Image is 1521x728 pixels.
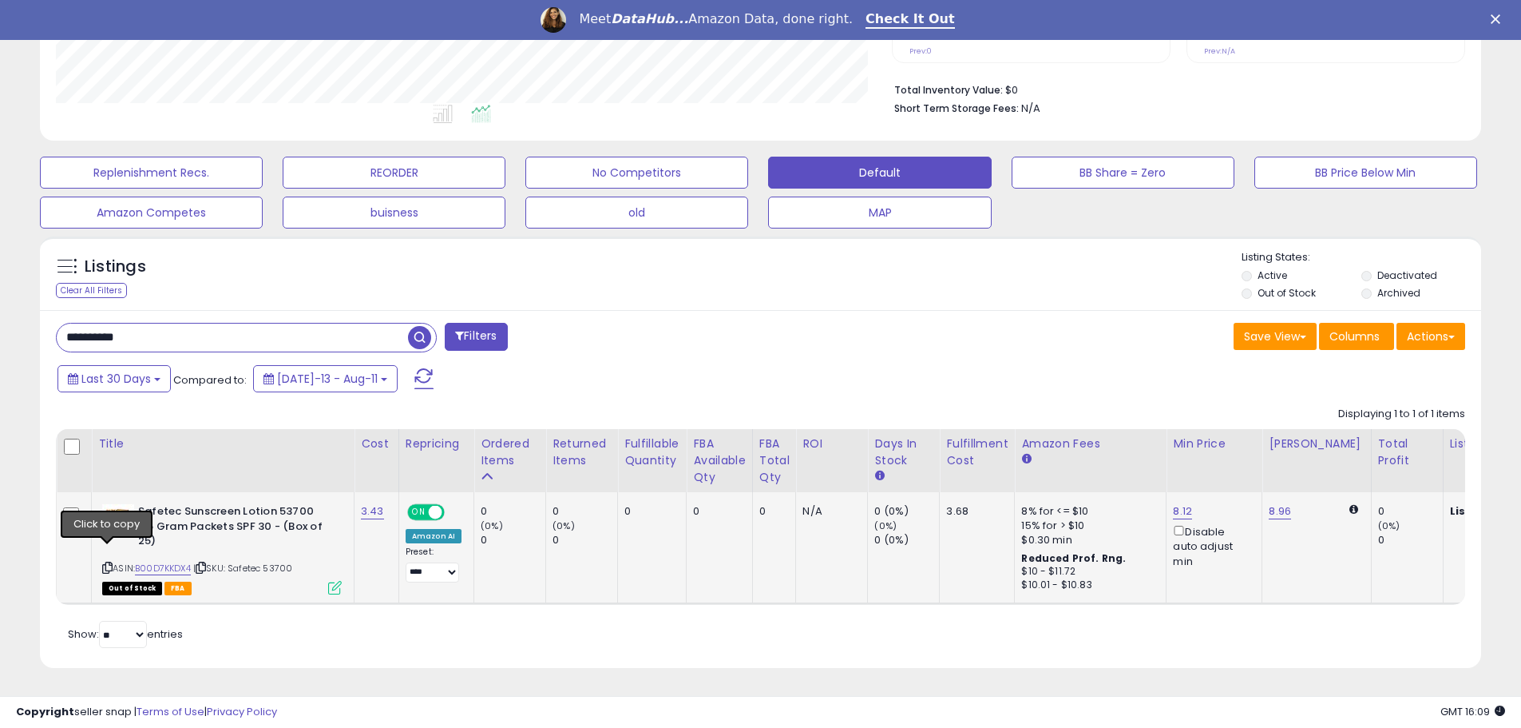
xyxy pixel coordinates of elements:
[406,529,461,543] div: Amazon AI
[283,197,505,229] button: buisness
[1269,436,1364,452] div: [PERSON_NAME]
[442,506,468,519] span: OFF
[611,11,688,26] i: DataHub...
[481,533,545,547] div: 0
[1349,504,1358,515] i: Calculated using Dynamic Max Price.
[1378,519,1400,532] small: (0%)
[1021,565,1154,579] div: $10 - $11.72
[802,436,861,452] div: ROI
[1378,436,1436,469] div: Total Profit
[481,436,539,469] div: Ordered Items
[1269,503,1291,519] a: 8.96
[1377,286,1420,300] label: Archived
[693,504,739,519] div: 0
[1329,328,1380,344] span: Columns
[137,704,204,719] a: Terms of Use
[1258,286,1316,300] label: Out of Stock
[1173,436,1255,452] div: Min Price
[874,519,897,532] small: (0%)
[81,371,151,387] span: Last 30 Days
[1378,533,1443,547] div: 0
[1378,504,1443,519] div: 0
[409,506,429,519] span: ON
[1021,504,1154,519] div: 8% for <= $10
[874,436,933,469] div: Days In Stock
[102,504,342,593] div: ASIN:
[802,504,855,519] div: N/A
[1021,533,1154,547] div: $0.30 min
[40,197,263,229] button: Amazon Competes
[361,436,392,452] div: Cost
[894,101,1019,115] b: Short Term Storage Fees:
[57,365,171,392] button: Last 30 Days
[553,519,575,532] small: (0%)
[1021,101,1040,116] span: N/A
[68,627,183,642] span: Show: entries
[894,83,1003,97] b: Total Inventory Value:
[624,436,679,469] div: Fulfillable Quantity
[445,323,507,351] button: Filters
[481,504,545,519] div: 0
[553,533,617,547] div: 0
[406,547,461,583] div: Preset:
[102,504,134,526] img: 41bx-IknYuL._SL40_.jpg
[1234,323,1317,350] button: Save View
[1021,551,1126,565] b: Reduced Prof. Rng.
[1204,46,1235,56] small: Prev: N/A
[1254,157,1477,189] button: BB Price Below Min
[579,11,853,27] div: Meet Amazon Data, done right.
[946,436,1008,469] div: Fulfillment Cost
[553,436,611,469] div: Returned Items
[553,504,617,519] div: 0
[541,7,566,33] img: Profile image for Georgie
[525,157,748,189] button: No Competitors
[138,504,332,553] b: Safetec Sunscreen Lotion 53700 3.5 Gram Packets SPF 30 - (Box of 25)
[1377,269,1437,282] label: Deactivated
[193,562,292,575] span: | SKU: Safetec 53700
[207,704,277,719] a: Privacy Policy
[768,157,991,189] button: Default
[874,504,939,519] div: 0 (0%)
[1491,14,1507,24] div: Close
[1396,323,1465,350] button: Actions
[909,46,932,56] small: Prev: 0
[1338,407,1465,422] div: Displaying 1 to 1 of 1 items
[1021,436,1159,452] div: Amazon Fees
[525,197,748,229] button: old
[946,504,1002,519] div: 3.68
[693,436,745,486] div: FBA Available Qty
[768,197,991,229] button: MAP
[759,504,784,519] div: 0
[1021,519,1154,533] div: 15% for > $10
[874,469,884,483] small: Days In Stock.
[1021,579,1154,592] div: $10.01 - $10.83
[1012,157,1234,189] button: BB Share = Zero
[102,582,162,595] span: All listings that are currently out of stock and unavailable for purchase on Amazon
[361,503,384,519] a: 3.43
[40,157,263,189] button: Replenishment Recs.
[56,283,127,298] div: Clear All Filters
[865,11,955,29] a: Check It Out
[277,371,378,387] span: [DATE]-13 - Aug-11
[894,79,1453,98] li: $0
[1173,503,1192,519] a: 8.12
[1319,323,1394,350] button: Columns
[624,504,674,519] div: 0
[406,436,467,452] div: Repricing
[1021,452,1031,467] small: Amazon Fees.
[16,705,277,720] div: seller snap | |
[481,519,503,532] small: (0%)
[1173,523,1250,569] div: Disable auto adjust min
[253,365,398,392] button: [DATE]-13 - Aug-11
[1242,250,1481,265] p: Listing States:
[164,582,192,595] span: FBA
[759,436,790,486] div: FBA Total Qty
[874,533,939,547] div: 0 (0%)
[135,562,191,575] a: B00D7KKDX4
[16,704,74,719] strong: Copyright
[98,436,347,452] div: Title
[283,157,505,189] button: REORDER
[85,256,146,278] h5: Listings
[1258,269,1287,282] label: Active
[1440,704,1505,719] span: 2025-09-11 16:09 GMT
